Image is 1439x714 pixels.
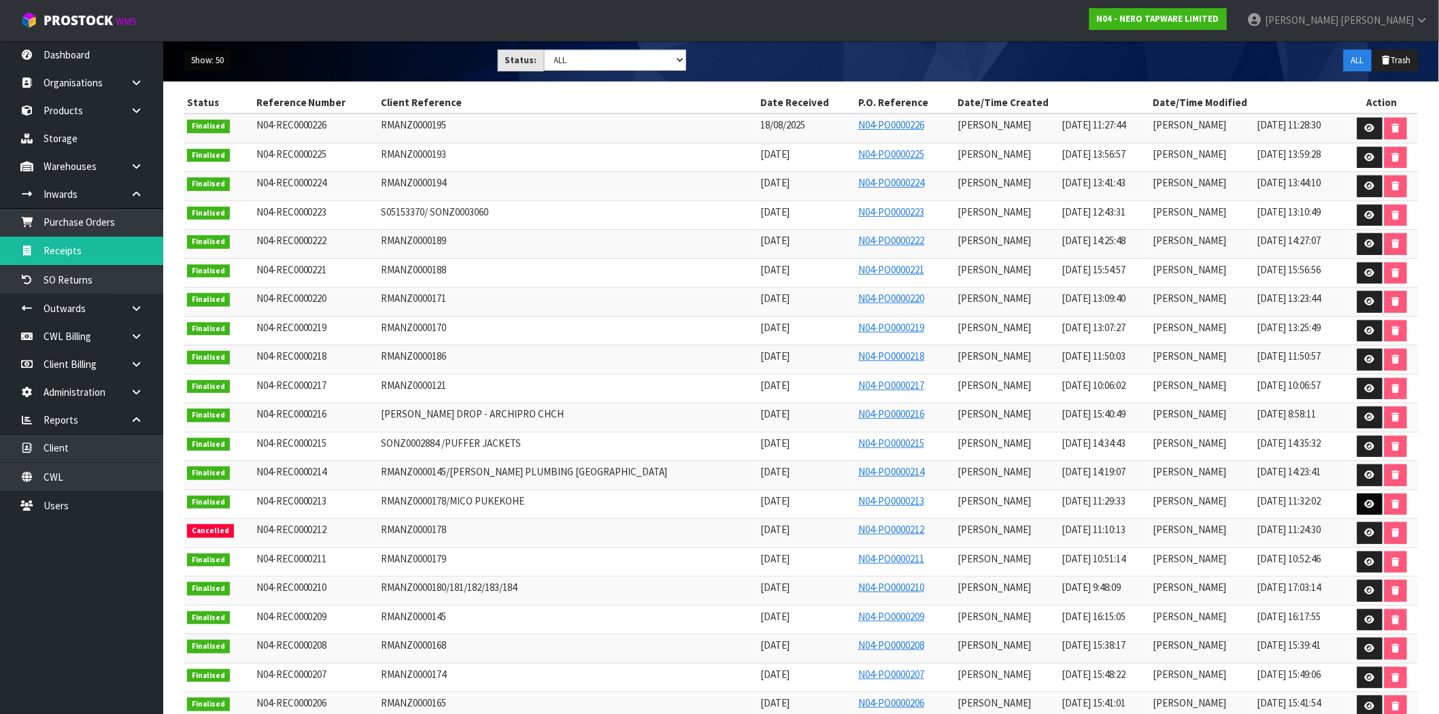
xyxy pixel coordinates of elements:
[1153,610,1227,623] span: [PERSON_NAME]
[187,496,230,509] span: Finalised
[958,552,1032,565] span: [PERSON_NAME]
[761,639,790,651] span: [DATE]
[1062,176,1125,189] span: [DATE] 13:41:43
[958,118,1032,131] span: [PERSON_NAME]
[858,321,924,334] a: N04-PO0000219
[858,668,924,681] a: N04-PO0000207
[1153,437,1227,449] span: [PERSON_NAME]
[184,92,253,114] th: Status
[256,494,327,507] span: N04-REC0000213
[1153,465,1227,478] span: [PERSON_NAME]
[256,696,327,709] span: N04-REC0000206
[1153,639,1227,651] span: [PERSON_NAME]
[187,438,230,452] span: Finalised
[1062,205,1125,218] span: [DATE] 12:43:31
[858,494,924,507] a: N04-PO0000213
[1153,205,1227,218] span: [PERSON_NAME]
[256,176,327,189] span: N04-REC0000224
[187,149,230,163] span: Finalised
[761,581,790,594] span: [DATE]
[1340,14,1414,27] span: [PERSON_NAME]
[1062,494,1125,507] span: [DATE] 11:29:33
[1257,696,1321,709] span: [DATE] 15:41:54
[761,552,790,565] span: [DATE]
[958,437,1032,449] span: [PERSON_NAME]
[1257,379,1321,392] span: [DATE] 10:06:57
[1062,552,1125,565] span: [DATE] 10:51:14
[1153,176,1227,189] span: [PERSON_NAME]
[1257,523,1321,536] span: [DATE] 11:24:30
[1089,8,1227,30] a: N04 - NERO TAPWARE LIMITED
[958,407,1032,420] span: [PERSON_NAME]
[382,552,447,565] span: RMANZ0000179
[761,321,790,334] span: [DATE]
[1062,263,1125,276] span: [DATE] 15:54:57
[382,437,522,449] span: SONZ0002884 /PUFFER JACKETS
[187,177,230,191] span: Finalised
[1257,639,1321,651] span: [DATE] 15:39:41
[1062,292,1125,305] span: [DATE] 13:09:40
[256,379,327,392] span: N04-REC0000217
[1153,407,1227,420] span: [PERSON_NAME]
[1062,437,1125,449] span: [DATE] 14:34:43
[378,92,758,114] th: Client Reference
[1062,379,1125,392] span: [DATE] 10:06:02
[858,263,924,276] a: N04-PO0000221
[256,581,327,594] span: N04-REC0000210
[1257,350,1321,362] span: [DATE] 11:50:57
[256,465,327,478] span: N04-REC0000214
[1062,118,1125,131] span: [DATE] 11:27:44
[187,698,230,711] span: Finalised
[1153,523,1227,536] span: [PERSON_NAME]
[858,292,924,305] a: N04-PO0000220
[187,611,230,625] span: Finalised
[382,639,447,651] span: RMANZ0000168
[1257,118,1321,131] span: [DATE] 11:28:30
[1257,205,1321,218] span: [DATE] 13:10:49
[256,118,327,131] span: N04-REC0000226
[1062,668,1125,681] span: [DATE] 15:48:22
[187,351,230,364] span: Finalised
[858,118,924,131] a: N04-PO0000226
[1257,407,1317,420] span: [DATE] 8:58:11
[1062,581,1121,594] span: [DATE] 9:48:09
[1153,148,1227,160] span: [PERSON_NAME]
[1153,118,1227,131] span: [PERSON_NAME]
[1062,407,1125,420] span: [DATE] 15:40:49
[761,610,790,623] span: [DATE]
[256,668,327,681] span: N04-REC0000207
[382,610,447,623] span: RMANZ0000145
[382,263,447,276] span: RMANZ0000188
[256,639,327,651] span: N04-REC0000208
[955,92,1150,114] th: Date/Time Created
[761,350,790,362] span: [DATE]
[256,263,327,276] span: N04-REC0000221
[1153,552,1227,565] span: [PERSON_NAME]
[858,205,924,218] a: N04-PO0000223
[382,668,447,681] span: RMANZ0000174
[858,581,924,594] a: N04-PO0000210
[858,148,924,160] a: N04-PO0000225
[1257,321,1321,334] span: [DATE] 13:25:49
[1257,465,1321,478] span: [DATE] 14:23:41
[1153,668,1227,681] span: [PERSON_NAME]
[1257,668,1321,681] span: [DATE] 15:49:06
[858,234,924,247] a: N04-PO0000222
[858,176,924,189] a: N04-PO0000224
[382,581,518,594] span: RMANZ0000180/181/182/183/184
[761,148,790,160] span: [DATE]
[858,696,924,709] a: N04-PO0000206
[1153,379,1227,392] span: [PERSON_NAME]
[382,407,564,420] span: [PERSON_NAME] DROP - ARCHIPRO CHCH
[761,234,790,247] span: [DATE]
[855,92,954,114] th: P.O. Reference
[1062,465,1125,478] span: [DATE] 14:19:07
[1153,350,1227,362] span: [PERSON_NAME]
[1153,321,1227,334] span: [PERSON_NAME]
[958,292,1032,305] span: [PERSON_NAME]
[187,554,230,567] span: Finalised
[858,407,924,420] a: N04-PO0000216
[187,524,234,538] span: Cancelled
[1265,14,1338,27] span: [PERSON_NAME]
[958,321,1032,334] span: [PERSON_NAME]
